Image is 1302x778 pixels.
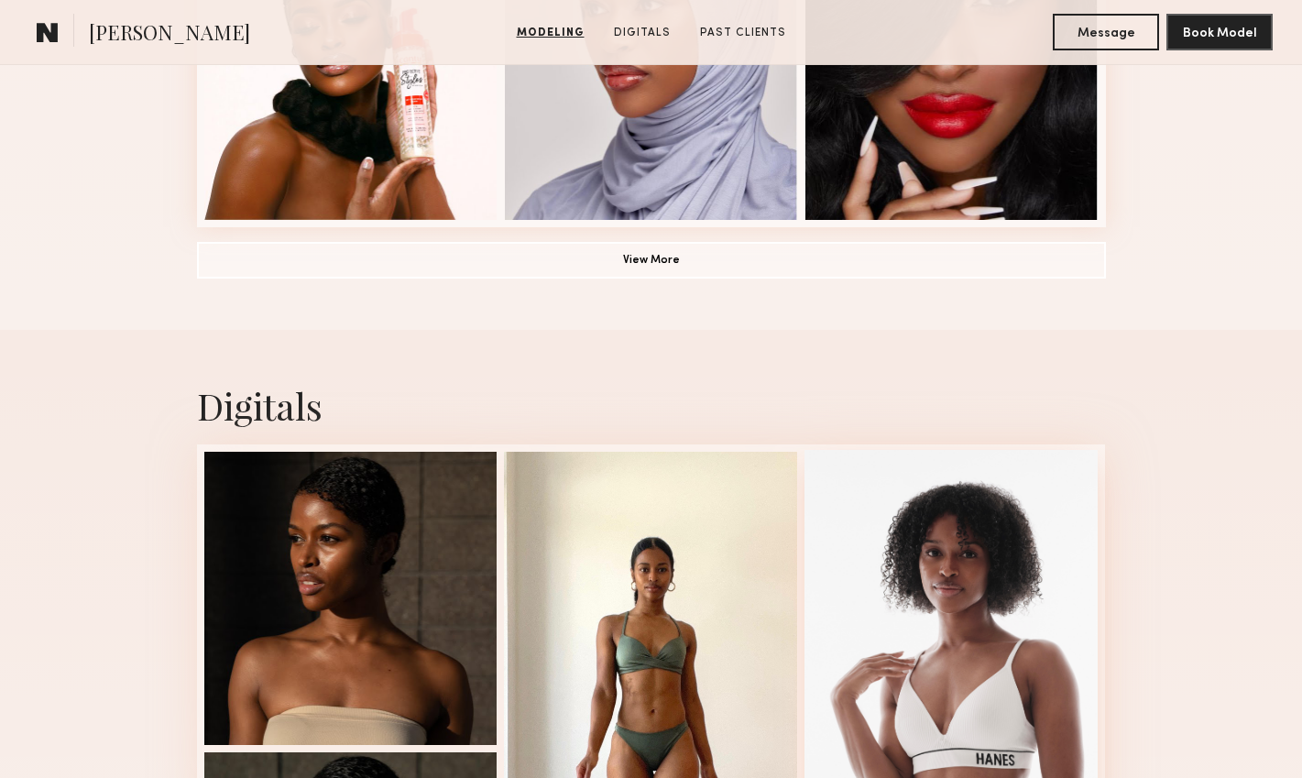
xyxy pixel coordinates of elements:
a: Digitals [607,25,678,41]
span: [PERSON_NAME] [89,18,250,50]
button: View More [197,242,1106,279]
button: Message [1053,14,1159,50]
div: Digitals [197,381,1106,430]
a: Modeling [509,25,592,41]
button: Book Model [1166,14,1273,50]
a: Book Model [1166,24,1273,39]
a: Past Clients [693,25,793,41]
